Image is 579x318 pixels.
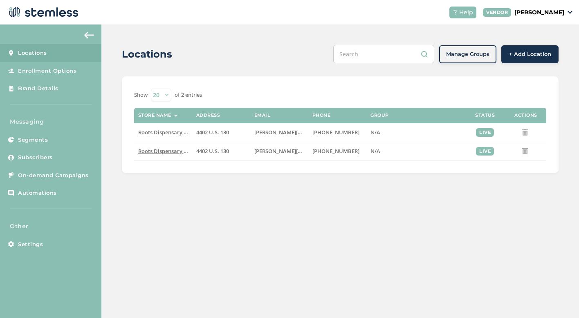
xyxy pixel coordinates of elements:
span: Brand Details [18,85,58,93]
span: On-demand Campaigns [18,171,89,180]
label: N/A [370,129,460,136]
label: of 2 entries [175,91,202,99]
span: + Add Location [509,50,551,58]
label: Roots Dispensary - Med [138,129,188,136]
span: Enrollment Options [18,67,76,75]
label: Address [196,113,220,118]
div: VENDOR [483,8,511,17]
label: Phone [312,113,331,118]
span: Manage Groups [446,50,489,58]
label: philip@rootsnj.com [254,148,304,155]
input: Search [333,45,434,63]
span: [PERSON_NAME][EMAIL_ADDRESS][DOMAIN_NAME] [254,129,385,136]
label: Group [370,113,389,118]
span: Help [459,8,473,17]
label: Show [134,91,148,99]
span: Roots Dispensary - Med [138,129,197,136]
label: (856) 649-8416 [312,148,362,155]
label: 4402 U.S. 130 [196,148,246,155]
img: icon-help-white-03924b79.svg [453,10,458,15]
div: live [476,128,494,137]
span: [PHONE_NUMBER] [312,129,359,136]
img: icon-sort-1e1d7615.svg [174,115,178,117]
img: logo-dark-0685b13c.svg [7,4,79,20]
label: Store name [138,113,171,118]
h2: Locations [122,47,172,62]
span: [PHONE_NUMBER] [312,147,359,155]
label: Status [475,113,495,118]
span: [PERSON_NAME][EMAIL_ADDRESS][DOMAIN_NAME] [254,147,385,155]
th: Actions [505,108,546,123]
label: (856) 649-8416 [312,129,362,136]
span: Subscribers [18,153,53,162]
div: live [476,147,494,156]
span: Roots Dispensary - Rec [138,147,195,155]
span: 4402 U.S. 130 [196,147,229,155]
p: [PERSON_NAME] [514,8,564,17]
label: philip@rootsnj.com [254,129,304,136]
button: Manage Groups [439,45,496,63]
span: Automations [18,189,57,197]
label: Email [254,113,271,118]
iframe: Chat Widget [538,279,579,318]
label: 4402 U.S. 130 [196,129,246,136]
img: icon-arrow-back-accent-c549486e.svg [84,32,94,38]
span: Locations [18,49,47,57]
img: icon_down-arrow-small-66adaf34.svg [568,11,572,14]
label: N/A [370,148,460,155]
span: Segments [18,136,48,144]
span: Settings [18,240,43,249]
label: Roots Dispensary - Rec [138,148,188,155]
button: + Add Location [501,45,559,63]
span: 4402 U.S. 130 [196,129,229,136]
